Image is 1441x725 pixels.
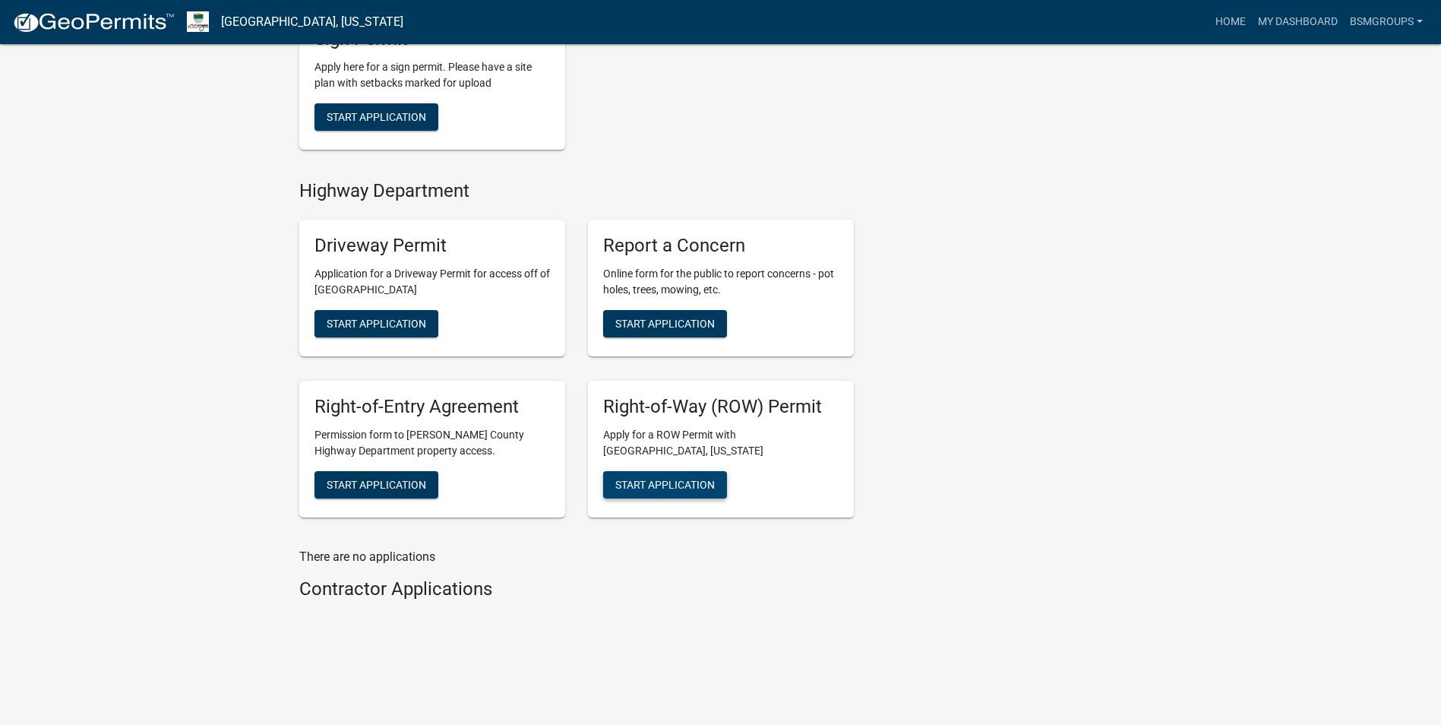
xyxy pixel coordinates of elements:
a: [GEOGRAPHIC_DATA], [US_STATE] [221,9,403,35]
span: Start Application [615,318,715,330]
p: Apply for a ROW Permit with [GEOGRAPHIC_DATA], [US_STATE] [603,427,839,459]
wm-workflow-list-section: Contractor Applications [299,578,854,606]
a: Home [1209,8,1252,36]
span: Start Application [615,479,715,491]
button: Start Application [603,471,727,499]
img: Morgan County, Indiana [187,11,209,32]
a: BSMGroups [1344,8,1429,36]
p: There are no applications [299,548,854,566]
button: Start Application [314,310,438,337]
p: Online form for the public to report concerns - pot holes, trees, mowing, etc. [603,266,839,298]
h4: Highway Department [299,180,854,202]
button: Start Application [603,310,727,337]
span: Start Application [327,318,426,330]
h5: Driveway Permit [314,235,550,257]
span: Start Application [327,110,426,122]
p: Apply here for a sign permit. Please have a site plan with setbacks marked for upload [314,59,550,91]
p: Permission form to [PERSON_NAME] County Highway Department property access. [314,427,550,459]
p: Application for a Driveway Permit for access off of [GEOGRAPHIC_DATA] [314,266,550,298]
h4: Contractor Applications [299,578,854,600]
button: Start Application [314,471,438,499]
h5: Right-of-Way (ROW) Permit [603,396,839,418]
span: Start Application [327,479,426,491]
h5: Report a Concern [603,235,839,257]
a: My Dashboard [1252,8,1344,36]
h5: Right-of-Entry Agreement [314,396,550,418]
button: Start Application [314,103,438,131]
